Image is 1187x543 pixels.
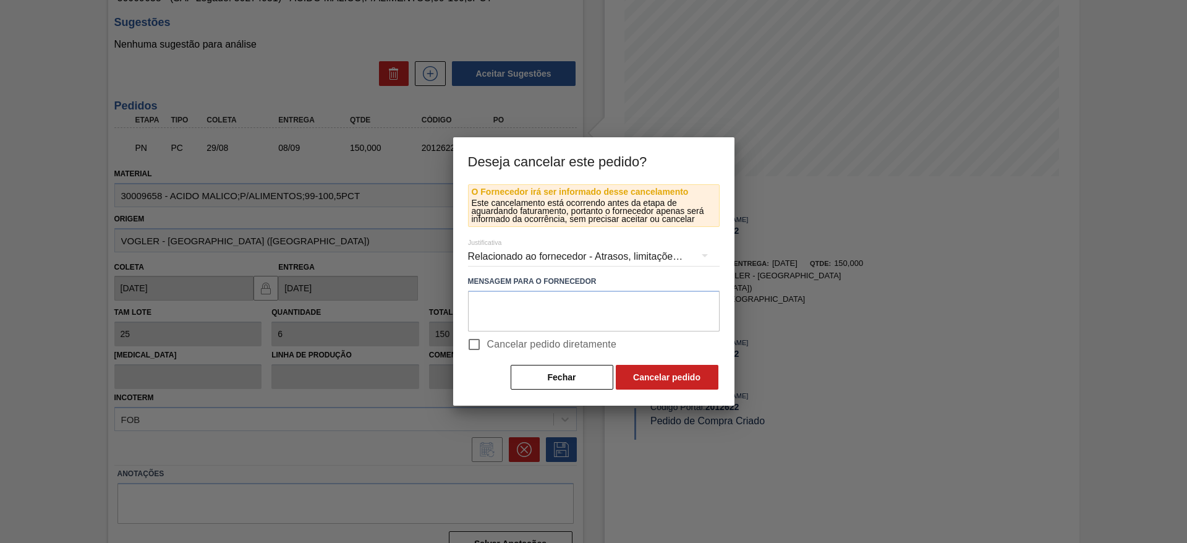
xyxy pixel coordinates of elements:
p: O Fornecedor irá ser informado desse cancelamento [472,188,716,196]
label: Mensagem para o Fornecedor [468,273,720,291]
span: Cancelar pedido diretamente [487,337,617,352]
h3: Deseja cancelar este pedido? [453,137,734,184]
div: Relacionado ao fornecedor - Atrasos, limitações de capacidade, etc. [468,239,720,274]
p: Este cancelamento está ocorrendo antes da etapa de aguardando faturamento, portanto o fornecedor ... [472,199,716,223]
button: Fechar [511,365,613,390]
button: Cancelar pedido [616,365,718,390]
